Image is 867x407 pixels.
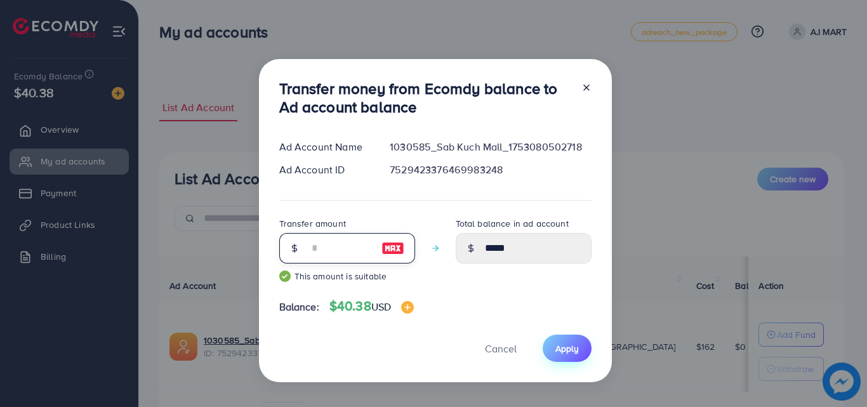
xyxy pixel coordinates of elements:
h3: Transfer money from Ecomdy balance to Ad account balance [279,79,571,116]
span: Balance: [279,300,319,314]
div: 1030585_Sab Kuch Mall_1753080502718 [380,140,601,154]
span: USD [371,300,391,314]
img: image [401,301,414,314]
label: Total balance in ad account [456,217,569,230]
img: image [381,241,404,256]
button: Cancel [469,335,533,362]
img: guide [279,270,291,282]
span: Apply [555,342,579,355]
div: Ad Account Name [269,140,380,154]
button: Apply [543,335,592,362]
h4: $40.38 [329,298,414,314]
div: Ad Account ID [269,163,380,177]
small: This amount is suitable [279,270,415,283]
div: 7529423376469983248 [380,163,601,177]
label: Transfer amount [279,217,346,230]
span: Cancel [485,342,517,356]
